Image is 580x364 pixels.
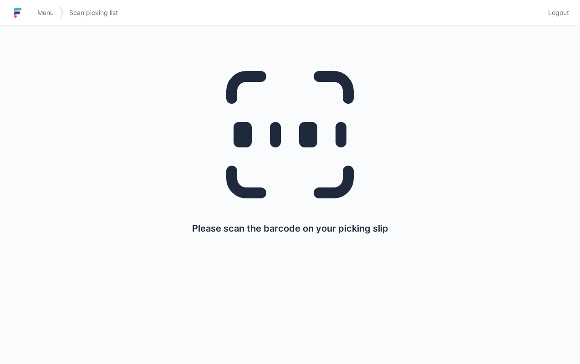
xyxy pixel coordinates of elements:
span: Menu [37,8,54,17]
a: Scan picking list [64,5,123,21]
img: logo-small.jpg [11,5,25,20]
span: Scan picking list [69,8,118,17]
a: Logout [543,5,569,21]
p: Please scan the barcode on your picking slip [192,222,388,235]
a: Menu [32,5,59,21]
img: svg> [59,2,64,24]
span: Logout [548,8,569,17]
